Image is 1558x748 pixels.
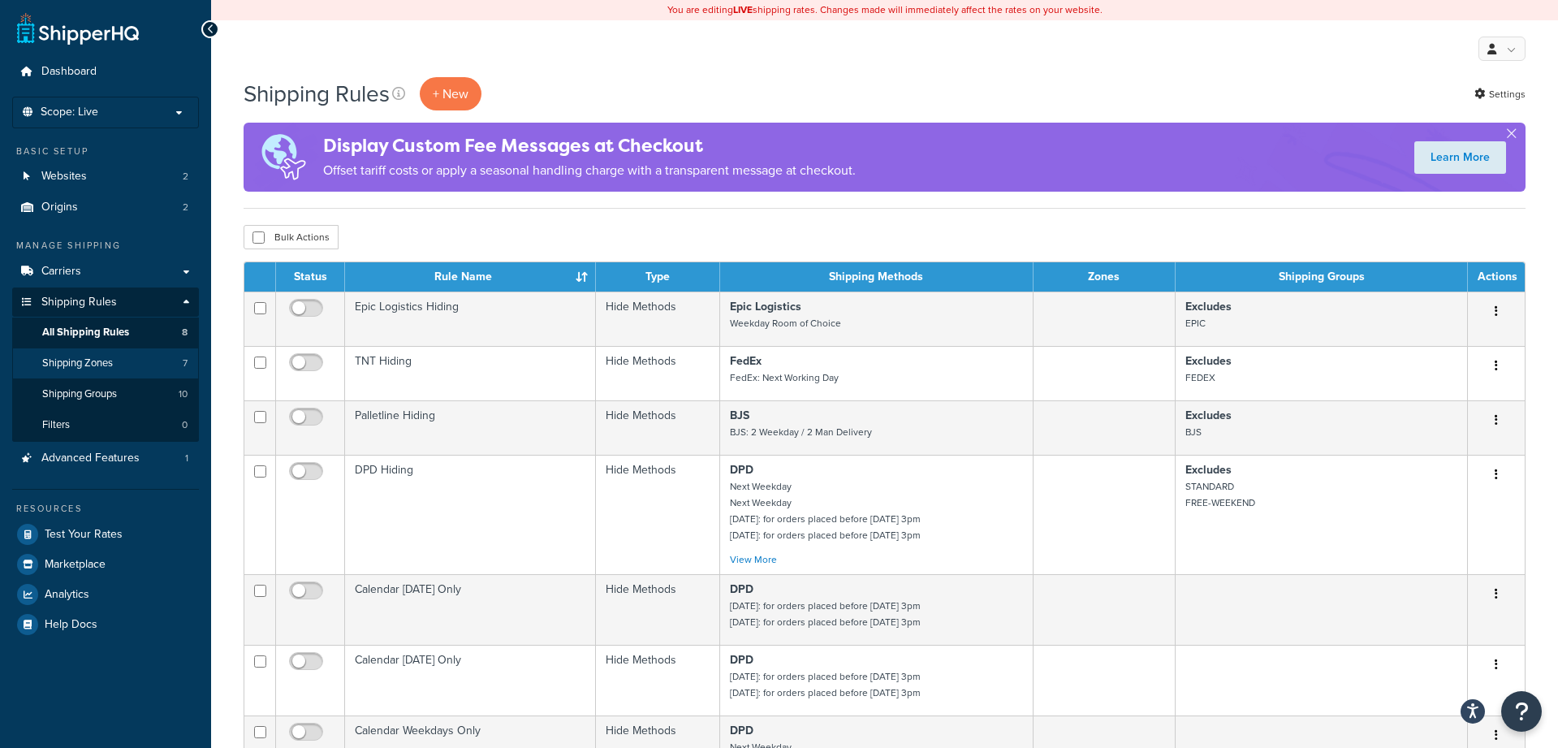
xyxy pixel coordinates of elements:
[1185,425,1202,439] small: BJS
[12,318,199,348] a: All Shipping Rules 8
[730,669,921,700] small: [DATE]: for orders placed before [DATE] 3pm [DATE]: for orders placed before [DATE] 3pm
[596,400,720,455] td: Hide Methods
[1176,262,1468,292] th: Shipping Groups
[730,352,762,370] strong: FedEx
[12,192,199,223] a: Origins 2
[1185,352,1232,370] strong: Excludes
[1185,479,1255,510] small: STANDARD FREE-WEEKEND
[185,452,188,465] span: 1
[1185,298,1232,315] strong: Excludes
[179,387,188,401] span: 10
[730,298,801,315] strong: Epic Logistics
[12,610,199,639] a: Help Docs
[720,262,1033,292] th: Shipping Methods
[420,77,481,110] p: + New
[12,239,199,253] div: Manage Shipping
[12,410,199,440] a: Filters 0
[1185,316,1206,331] small: EPIC
[345,455,596,574] td: DPD Hiding
[596,346,720,400] td: Hide Methods
[12,348,199,378] li: Shipping Zones
[1185,370,1215,385] small: FEDEX
[1468,262,1525,292] th: Actions
[12,57,199,87] a: Dashboard
[12,443,199,473] a: Advanced Features 1
[12,379,199,409] li: Shipping Groups
[730,599,921,629] small: [DATE]: for orders placed before [DATE] 3pm [DATE]: for orders placed before [DATE] 3pm
[12,257,199,287] a: Carriers
[12,348,199,378] a: Shipping Zones 7
[12,550,199,579] a: Marketplace
[42,357,113,370] span: Shipping Zones
[12,443,199,473] li: Advanced Features
[45,588,89,602] span: Analytics
[12,162,199,192] a: Websites 2
[345,645,596,716] td: Calendar [DATE] Only
[596,262,720,292] th: Type
[42,418,70,432] span: Filters
[1414,141,1506,174] a: Learn More
[183,357,188,370] span: 7
[41,265,81,279] span: Carriers
[41,296,117,309] span: Shipping Rules
[41,201,78,214] span: Origins
[45,558,106,572] span: Marketplace
[345,346,596,400] td: TNT Hiding
[183,201,188,214] span: 2
[276,262,345,292] th: Status
[12,145,199,158] div: Basic Setup
[45,528,123,542] span: Test Your Rates
[244,78,390,110] h1: Shipping Rules
[12,410,199,440] li: Filters
[345,262,596,292] th: Rule Name : activate to sort column ascending
[1185,407,1232,424] strong: Excludes
[730,651,753,668] strong: DPD
[12,318,199,348] li: All Shipping Rules
[730,370,839,385] small: FedEx: Next Working Day
[182,418,188,432] span: 0
[1185,461,1232,478] strong: Excludes
[42,387,117,401] span: Shipping Groups
[730,425,872,439] small: BJS: 2 Weekday / 2 Man Delivery
[345,400,596,455] td: Palletline Hiding
[596,292,720,346] td: Hide Methods
[1034,262,1176,292] th: Zones
[12,520,199,549] a: Test Your Rates
[730,407,749,424] strong: BJS
[12,192,199,223] li: Origins
[12,288,199,442] li: Shipping Rules
[730,461,753,478] strong: DPD
[41,452,140,465] span: Advanced Features
[12,379,199,409] a: Shipping Groups 10
[182,326,188,339] span: 8
[17,12,139,45] a: ShipperHQ Home
[733,2,753,17] b: LIVE
[12,288,199,318] a: Shipping Rules
[730,722,753,739] strong: DPD
[323,159,856,182] p: Offset tariff costs or apply a seasonal handling charge with a transparent message at checkout.
[730,479,921,543] small: Next Weekday Next Weekday [DATE]: for orders placed before [DATE] 3pm [DATE]: for orders placed b...
[41,170,87,184] span: Websites
[730,316,841,331] small: Weekday Room of Choice
[1501,691,1542,732] button: Open Resource Center
[596,455,720,574] td: Hide Methods
[345,574,596,645] td: Calendar [DATE] Only
[244,225,339,249] button: Bulk Actions
[323,132,856,159] h4: Display Custom Fee Messages at Checkout
[730,581,753,598] strong: DPD
[730,552,777,567] a: View More
[12,162,199,192] li: Websites
[244,123,323,192] img: duties-banner-06bc72dcb5fe05cb3f9472aba00be2ae8eb53ab6f0d8bb03d382ba314ac3c341.png
[41,106,98,119] span: Scope: Live
[345,292,596,346] td: Epic Logistics Hiding
[183,170,188,184] span: 2
[45,618,97,632] span: Help Docs
[12,580,199,609] a: Analytics
[1474,83,1526,106] a: Settings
